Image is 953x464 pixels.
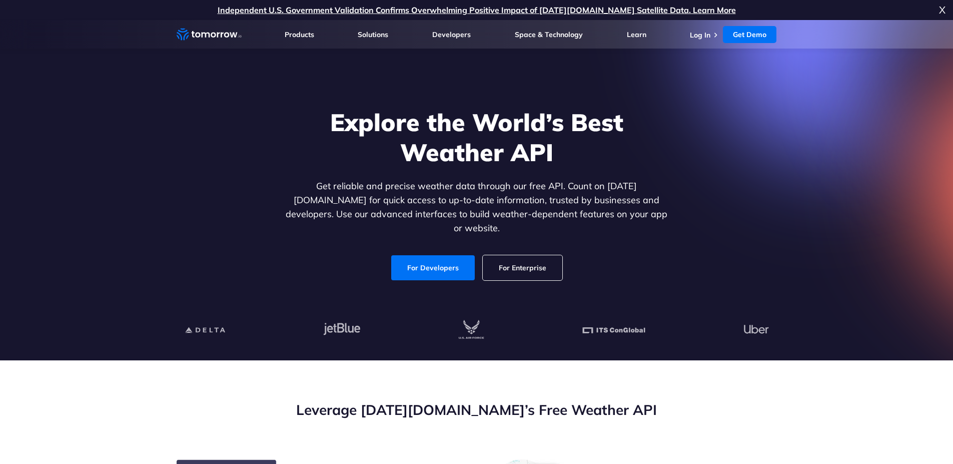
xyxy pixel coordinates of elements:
h1: Explore the World’s Best Weather API [284,107,670,167]
a: Space & Technology [515,30,583,39]
h2: Leverage [DATE][DOMAIN_NAME]’s Free Weather API [177,400,777,419]
a: Learn [627,30,646,39]
a: Solutions [358,30,388,39]
a: Independent U.S. Government Validation Confirms Overwhelming Positive Impact of [DATE][DOMAIN_NAM... [218,5,736,15]
a: For Enterprise [483,255,562,280]
a: Get Demo [723,26,776,43]
a: Home link [177,27,242,42]
a: For Developers [391,255,475,280]
p: Get reliable and precise weather data through our free API. Count on [DATE][DOMAIN_NAME] for quic... [284,179,670,235]
a: Products [285,30,314,39]
a: Developers [432,30,471,39]
a: Log In [690,31,710,40]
